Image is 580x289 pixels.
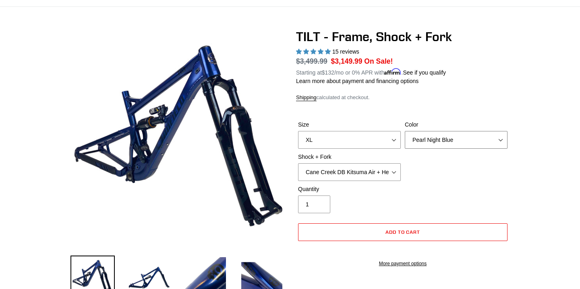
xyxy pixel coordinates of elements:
[364,56,393,67] span: On Sale!
[296,57,327,65] s: $3,499.99
[385,229,420,235] span: Add to cart
[405,121,507,129] label: Color
[332,48,359,55] span: 15 reviews
[322,69,334,76] span: $132
[298,223,507,241] button: Add to cart
[384,68,401,75] span: Affirm
[296,48,332,55] span: 5.00 stars
[298,121,401,129] label: Size
[403,69,446,76] a: See if you qualify - Learn more about Affirm Financing (opens in modal)
[331,57,362,65] span: $3,149.99
[298,153,401,161] label: Shock + Fork
[296,78,418,84] a: Learn more about payment and financing options
[296,67,446,77] p: Starting at /mo or 0% APR with .
[296,94,510,102] div: calculated at checkout.
[296,29,510,44] h1: TILT - Frame, Shock + Fork
[298,260,507,267] a: More payment options
[298,185,401,193] label: Quantity
[296,94,317,101] a: Shipping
